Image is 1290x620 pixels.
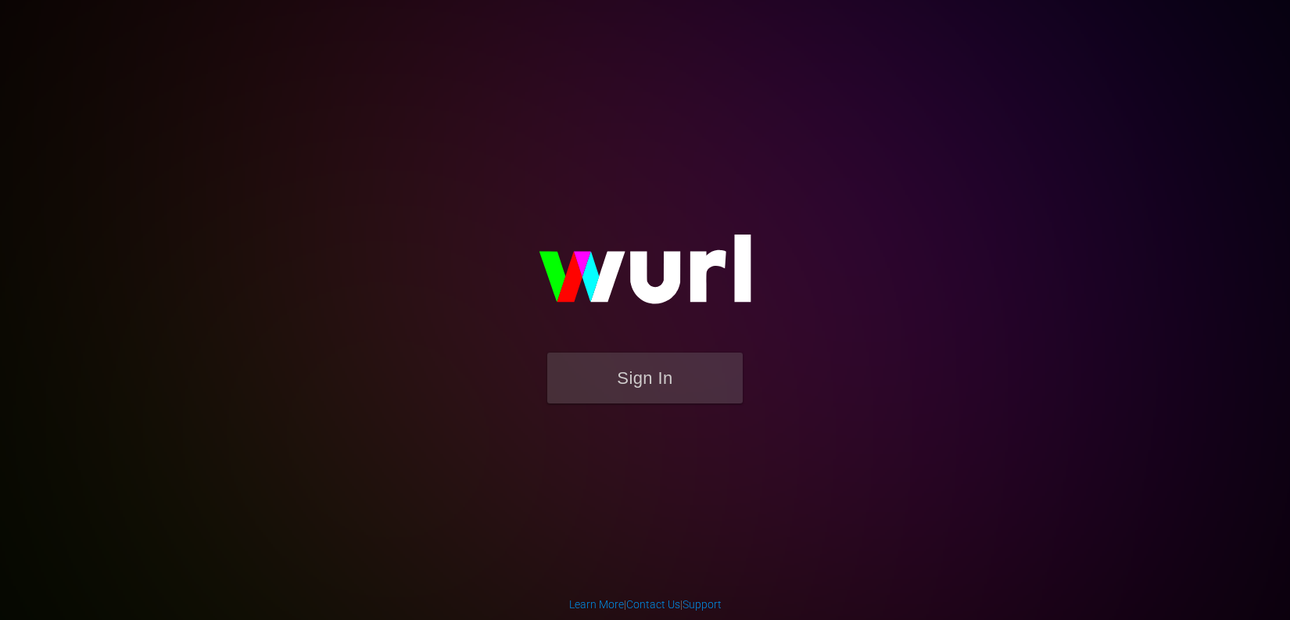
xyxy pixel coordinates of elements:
a: Contact Us [626,598,680,611]
a: Learn More [569,598,624,611]
button: Sign In [547,353,743,403]
img: wurl-logo-on-black-223613ac3d8ba8fe6dc639794a292ebdb59501304c7dfd60c99c58986ef67473.svg [489,201,801,353]
div: | | [569,597,722,612]
a: Support [683,598,722,611]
